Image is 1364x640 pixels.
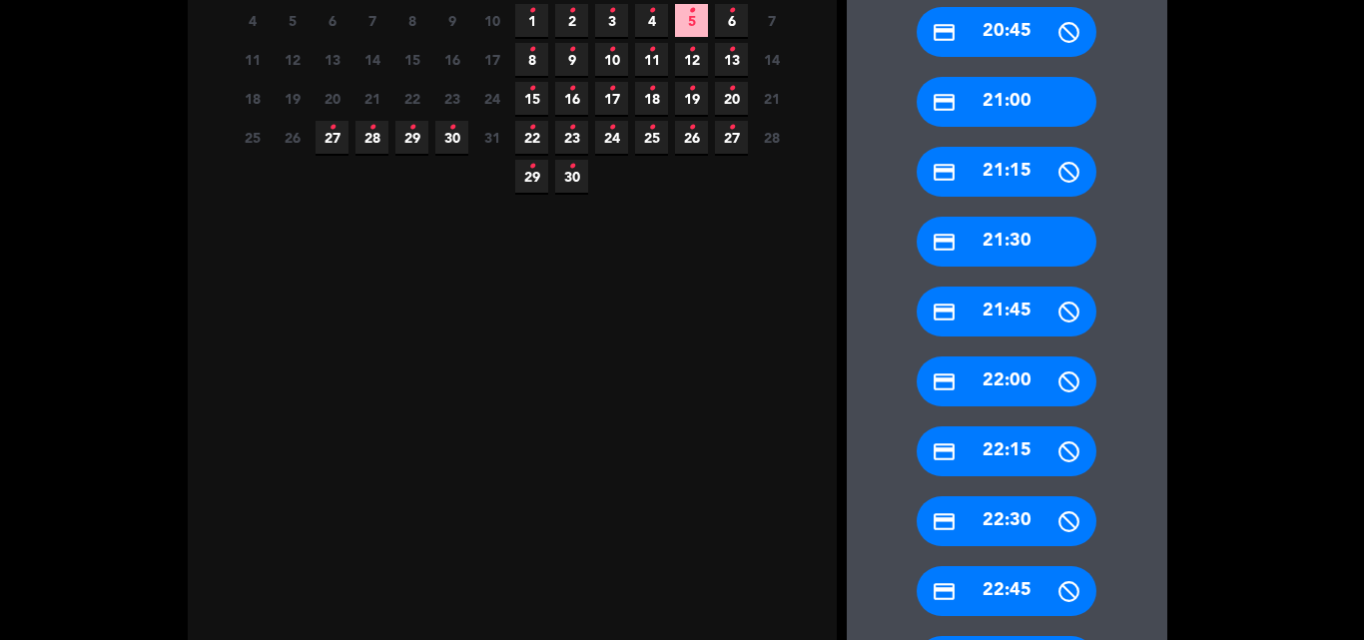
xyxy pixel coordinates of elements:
span: 1 [515,4,548,37]
span: 20 [715,82,748,115]
span: 26 [675,121,708,154]
span: 5 [276,4,309,37]
i: credit_card [932,90,957,115]
span: 14 [355,43,388,76]
span: 11 [236,43,269,76]
span: 4 [236,4,269,37]
span: 30 [555,160,588,193]
span: 27 [715,121,748,154]
span: 6 [316,4,348,37]
span: 18 [635,82,668,115]
div: 21:45 [917,287,1096,336]
div: 22:15 [917,426,1096,476]
span: 29 [515,160,548,193]
i: credit_card [932,300,957,324]
span: 31 [475,121,508,154]
span: 13 [715,43,748,76]
span: 16 [435,43,468,76]
span: 12 [276,43,309,76]
i: credit_card [932,579,957,604]
i: • [648,34,655,66]
i: • [688,73,695,105]
i: • [728,73,735,105]
span: 29 [395,121,428,154]
span: 24 [595,121,628,154]
span: 7 [755,4,788,37]
i: • [568,73,575,105]
i: • [608,112,615,144]
span: 15 [515,82,548,115]
span: 3 [595,4,628,37]
div: 21:15 [917,147,1096,197]
span: 7 [355,4,388,37]
i: • [728,112,735,144]
div: 22:00 [917,356,1096,406]
span: 10 [475,4,508,37]
span: 5 [675,4,708,37]
span: 13 [316,43,348,76]
i: • [728,34,735,66]
span: 28 [755,121,788,154]
i: • [688,112,695,144]
i: • [608,34,615,66]
i: • [528,73,535,105]
span: 27 [316,121,348,154]
i: • [329,112,336,144]
i: • [568,112,575,144]
span: 25 [635,121,668,154]
i: credit_card [932,160,957,185]
span: 12 [675,43,708,76]
span: 14 [755,43,788,76]
span: 25 [236,121,269,154]
span: 15 [395,43,428,76]
span: 28 [355,121,388,154]
div: 21:30 [917,217,1096,267]
span: 23 [555,121,588,154]
span: 16 [555,82,588,115]
span: 19 [675,82,708,115]
span: 17 [595,82,628,115]
div: 22:45 [917,566,1096,616]
i: • [608,73,615,105]
div: 21:00 [917,77,1096,127]
i: • [448,112,455,144]
span: 19 [276,82,309,115]
i: credit_card [932,509,957,534]
span: 9 [555,43,588,76]
i: • [568,34,575,66]
div: 22:30 [917,496,1096,546]
span: 2 [555,4,588,37]
i: credit_card [932,20,957,45]
i: • [408,112,415,144]
i: credit_card [932,369,957,394]
i: • [528,112,535,144]
span: 10 [595,43,628,76]
span: 4 [635,4,668,37]
span: 30 [435,121,468,154]
i: credit_card [932,230,957,255]
span: 8 [395,4,428,37]
span: 26 [276,121,309,154]
i: • [648,112,655,144]
i: • [368,112,375,144]
span: 23 [435,82,468,115]
span: 22 [395,82,428,115]
span: 11 [635,43,668,76]
span: 18 [236,82,269,115]
span: 22 [515,121,548,154]
span: 21 [355,82,388,115]
i: credit_card [932,439,957,464]
span: 17 [475,43,508,76]
span: 24 [475,82,508,115]
span: 8 [515,43,548,76]
i: • [648,73,655,105]
span: 6 [715,4,748,37]
span: 9 [435,4,468,37]
i: • [688,34,695,66]
span: 21 [755,82,788,115]
i: • [568,151,575,183]
div: 20:45 [917,7,1096,57]
i: • [528,34,535,66]
span: 20 [316,82,348,115]
i: • [528,151,535,183]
